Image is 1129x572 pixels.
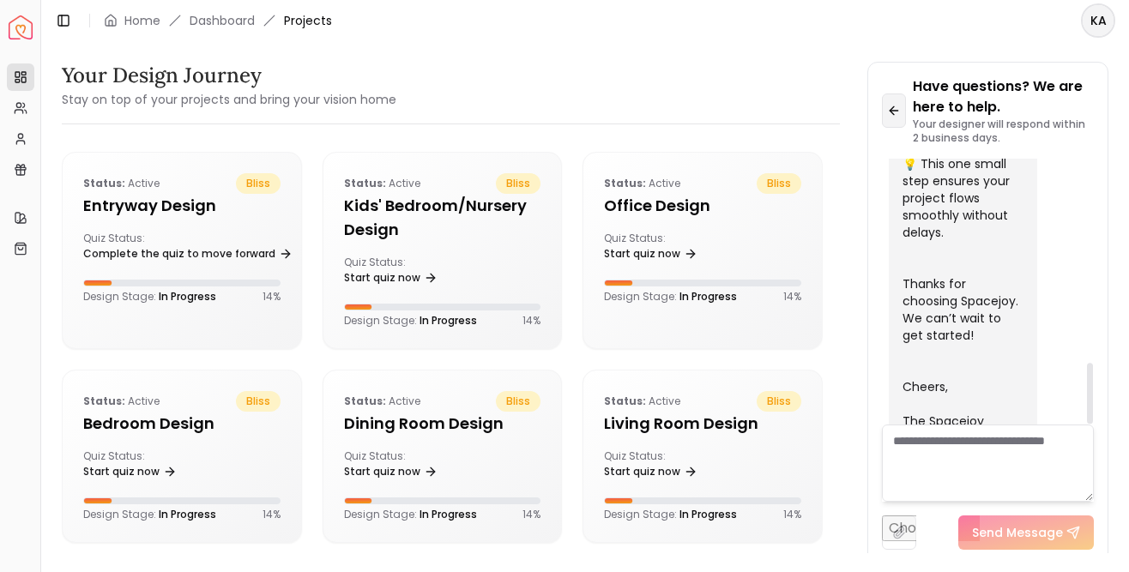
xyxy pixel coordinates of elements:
b: Status: [344,176,386,190]
div: Quiz Status: [83,232,175,266]
span: bliss [757,173,801,194]
span: bliss [496,173,540,194]
div: Quiz Status: [83,449,175,484]
b: Status: [83,394,125,408]
a: Dashboard [190,12,255,29]
span: In Progress [679,289,737,304]
p: active [83,391,160,412]
span: In Progress [420,507,477,521]
h5: Office design [604,194,801,218]
h5: Bedroom design [83,412,281,436]
span: KA [1083,5,1114,36]
img: Spacejoy Logo [9,15,33,39]
p: Design Stage: [344,508,477,521]
b: Status: [604,176,646,190]
span: bliss [757,391,801,412]
span: bliss [236,391,281,412]
a: Complete the quiz to move forward [83,242,293,266]
h5: Dining Room design [344,412,541,436]
p: active [83,173,160,194]
a: Home [124,12,160,29]
p: Design Stage: [604,508,737,521]
div: Quiz Status: [604,449,696,484]
p: Design Stage: [83,508,216,521]
a: Start quiz now [604,460,697,484]
a: Start quiz now [83,460,177,484]
p: Design Stage: [83,290,216,304]
a: Start quiz now [604,242,697,266]
p: 14 % [263,508,281,521]
span: In Progress [679,507,737,521]
div: Quiz Status: [604,232,696,266]
h5: entryway design [83,194,281,218]
span: Projects [284,12,332,29]
p: Have questions? We are here to help. [913,76,1094,117]
p: active [344,391,420,412]
p: 14 % [263,290,281,304]
a: Start quiz now [344,460,438,484]
b: Status: [344,394,386,408]
a: Start quiz now [344,266,438,290]
p: active [604,391,680,412]
h5: Kids' Bedroom/Nursery design [344,194,541,242]
p: Design Stage: [344,314,477,328]
p: 14 % [522,314,540,328]
p: active [344,173,420,194]
h3: Your Design Journey [62,62,396,89]
p: Design Stage: [604,290,737,304]
a: Spacejoy [9,15,33,39]
nav: breadcrumb [104,12,332,29]
span: bliss [496,391,540,412]
span: In Progress [159,507,216,521]
p: 14 % [783,290,801,304]
p: Your designer will respond within 2 business days. [913,117,1094,145]
b: Status: [83,176,125,190]
span: In Progress [159,289,216,304]
h5: Living Room design [604,412,801,436]
p: 14 % [783,508,801,521]
span: bliss [236,173,281,194]
span: In Progress [420,313,477,328]
b: Status: [604,394,646,408]
button: KA [1081,3,1115,38]
p: 14 % [522,508,540,521]
small: Stay on top of your projects and bring your vision home [62,91,396,108]
div: Quiz Status: [344,449,436,484]
div: Quiz Status: [344,256,436,290]
p: active [604,173,680,194]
